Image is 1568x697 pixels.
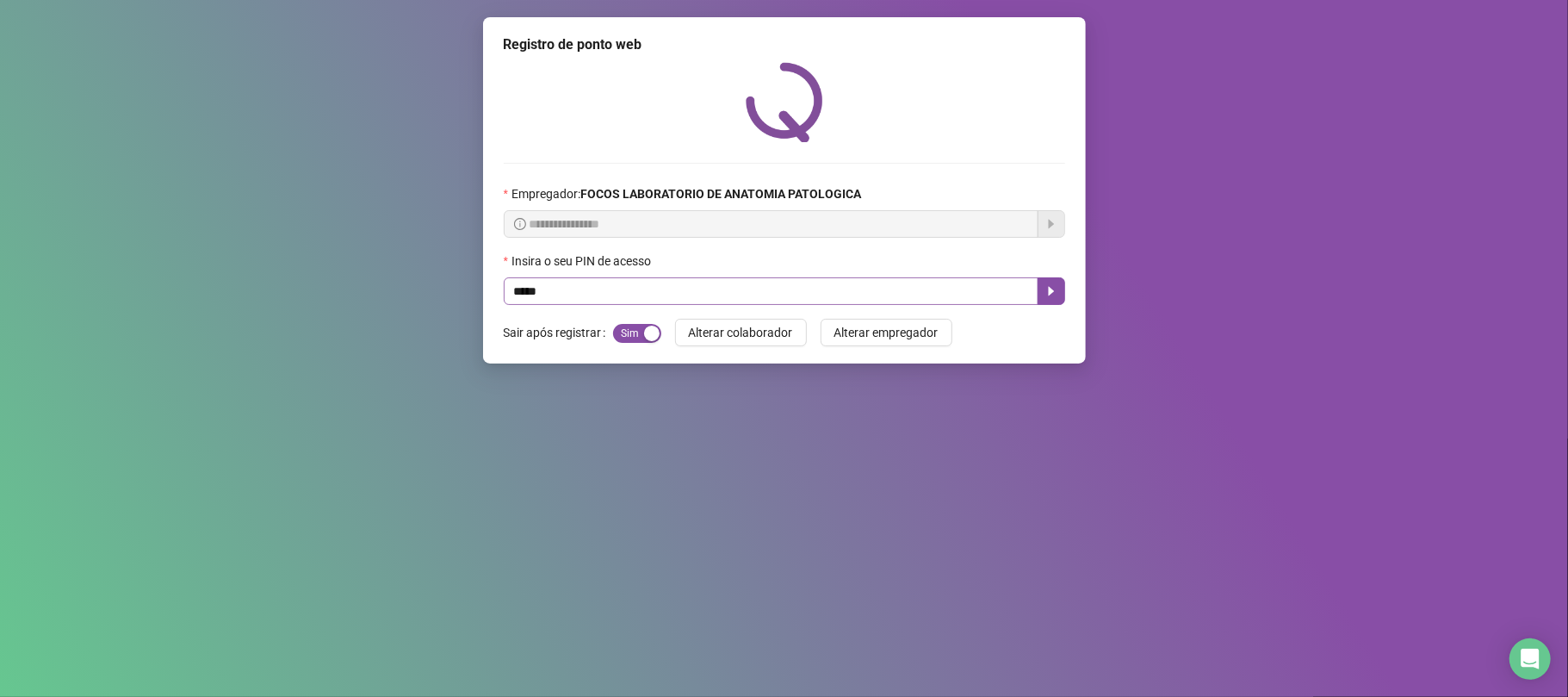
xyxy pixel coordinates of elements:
span: caret-right [1044,284,1058,298]
img: QRPoint [746,62,823,142]
label: Sair após registrar [504,319,613,346]
span: info-circle [514,218,526,230]
span: Empregador : [511,184,861,203]
strong: FOCOS LABORATORIO DE ANATOMIA PATOLOGICA [580,187,861,201]
button: Alterar colaborador [675,319,807,346]
span: Alterar empregador [834,323,939,342]
label: Insira o seu PIN de acesso [504,252,662,271]
div: Open Intercom Messenger [1509,638,1551,680]
span: Alterar colaborador [689,323,793,342]
div: Registro de ponto web [504,34,1065,55]
button: Alterar empregador [821,319,952,346]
